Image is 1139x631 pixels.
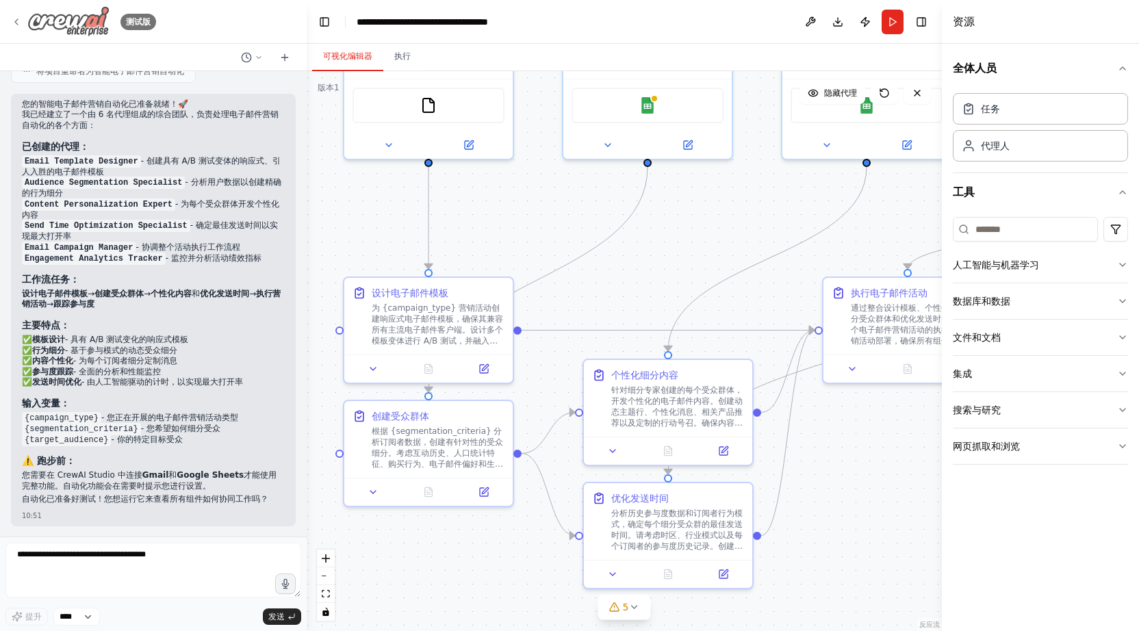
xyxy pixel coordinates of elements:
code: Send Time Optimization Specialist [22,220,190,232]
button: 放大 [317,550,335,567]
code: {target_audience} [22,434,111,446]
div: 全体人员 [953,88,1128,172]
font: 执行电子邮件活动 [851,287,927,298]
font: ⚠️ 跑步前： [22,455,75,466]
font: → [88,289,94,298]
button: 在侧面板中打开 [430,137,507,153]
font: - 你的特定目标受众 [111,435,182,444]
button: 全体人员 [953,49,1128,88]
img: Google 表格 [639,97,656,114]
font: 自动化已准备好测试！您想运行它来查看所有组件如何协同工作吗？ [22,494,268,504]
button: 在侧面板中打开 [649,137,726,153]
button: 在侧面板中打开 [700,566,747,582]
code: Content Personalization Expert [22,198,175,211]
code: Email Campaign Manager [22,242,136,254]
font: → [249,289,256,298]
font: 工作流任务： [22,274,79,285]
font: 任务 [981,103,1000,114]
font: 设计电子邮件模板 [22,289,88,298]
font: - 创建具有 A/B 测试变体的响应式、引人入胜的电子邮件模板 [22,156,281,177]
font: - 您希望如何细分受众 [141,424,220,433]
font: 设计电子邮件模板 [372,287,448,298]
button: 5 [598,595,651,620]
font: 搜索与研究 [953,404,1001,415]
font: 版本 [318,83,334,92]
font: 执行营销活动 [22,289,281,309]
font: 发送 [268,612,285,621]
font: - 基于参与模式的动态受众细分 [65,346,177,355]
code: Audience Segmentation Specialist [22,177,185,189]
g: Edge from de2a87e3-00d0-48fe-af16-0cb1e98faf21 to 461fbe74-45f5-4ec3-8965-6a351ee72674 [761,324,815,543]
font: 执行 [394,51,411,61]
button: 点击说出您的自动化想法 [275,574,296,594]
button: 无可用输出 [639,566,698,582]
font: 创建受众群体 [94,289,144,298]
font: 个性化细分内容 [611,370,678,381]
button: 文件和文档 [953,320,1128,355]
font: 将项目重命名为智能电子邮件营销自动化 [36,66,184,76]
button: 在侧面板中打开 [868,137,945,153]
button: 隐藏左侧边栏 [315,12,334,31]
font: 我已经建立了一个由 6 名代理组成的综合团队，负责处理电子邮件营销自动化的各个方面： [22,110,279,130]
button: 隐藏右侧边栏 [912,12,931,31]
font: 通过整合设计模板、个性化内容、细分受众群体和优化发送时间，协调整个电子邮件营销活动的执行。执行营销活动部署，确保所有组件无缝协作。监控初始投放和设置跟踪，以了解参与度指标。 [851,303,982,368]
font: 资源 [953,15,975,28]
font: 分析历史参与度数据和订阅者行为模式，确定每个细分受众群的最佳发送时间。请考虑时区、行业模式以及每个订阅者的参与度历史记录。创建发送时间优化计划，以最大限度地提高{target_audience}... [611,508,743,584]
div: 创建受众群体根据 {segmentation_criteria} 分析订阅者数据，创建有针对性的受众细分。考虑互动历史、人口统计特征、购买行为、电子邮件偏好和生命周期阶段等因素。创建根据订阅者行... [343,400,514,507]
div: 个性化细分内容针对细分专家创建的每个受众群体，开发个性化的电子邮件内容。创建动态主题行、个性化消息、相关产品推荐以及定制的行动号召。确保内容符合每个细分群体的兴趣和行为模式。 [583,359,754,466]
font: 1 [334,83,340,92]
font: 10:51 [22,512,42,519]
font: Gmail [142,470,169,480]
font: ✅ [22,367,32,376]
font: 代理人 [981,140,1010,151]
font: 全体人员 [953,62,997,75]
g: Edge from 765a5987-5e33-4250-b4bf-e6e37a8bdfb4 to 0aceba7e-4999-461c-bbf2-e8b04c7dc616 [522,406,575,461]
font: 优化发送时间 [611,493,669,504]
button: 切换交互性 [317,603,335,621]
div: 工具 [953,211,1128,476]
font: 内容个性化 [32,356,73,365]
font: 针对细分专家创建的每个受众群体，开发个性化的电子邮件内容。创建动态主题行、个性化消息、相关产品推荐以及定制的行动号召。确保内容符合每个细分群体的兴趣和行为模式。 [611,385,743,439]
font: 人工智能与机器学习 [953,259,1039,270]
font: - 为每个订阅者细分定制消息 [73,356,177,365]
button: 隐藏代理 [799,82,865,104]
g: Edge from 9f740c4e-0f4e-4e54-bdf0-ace0704a5db7 to 461fbe74-45f5-4ec3-8965-6a351ee72674 [522,324,815,337]
font: 提升 [25,612,42,621]
font: 您需要在 CrewAI Studio 中连接 [22,470,142,480]
div: Google 表格 [562,3,733,160]
font: 参与度跟踪 [32,367,73,376]
font: → [144,289,151,298]
font: 跟踪参与度 [53,299,94,309]
a: React Flow 归因 [919,621,940,628]
font: 可视化编辑器 [323,51,372,61]
div: 优化发送时间分析历史参与度数据和订阅者行为模式，确定每个细分受众群的最佳发送时间。请考虑时区、行业模式以及每个订阅者的参与度历史记录。创建发送时间优化计划，以最大限度地提高{target_aud... [583,482,754,589]
font: 主要特点： [22,320,70,331]
font: - 全面的分析和性能监控 [73,367,161,376]
font: 文件和文档 [953,332,1001,343]
font: ✅ [22,356,32,365]
div: 设计电子邮件模板为 {campaign_type} 营销活动创建响应式电子邮件模板，确保其兼容所有主流电子邮件客户端。设计多个模板变体进行 A/B 测试，并融入品牌指南和最佳实践，提升互动体验。... [343,276,514,384]
font: 输入变量： [22,398,70,409]
font: - 监控并分析活动绩效指标 [166,253,261,263]
button: 提升 [5,608,48,626]
font: 集成 [953,368,972,379]
nav: 面包屑 [357,15,511,29]
img: 文件读取工具 [420,97,437,114]
font: ✅ [22,346,32,355]
font: - 您正在开展的电子邮件营销活动类型 [101,413,238,422]
font: ✅ [22,335,32,344]
font: 反应流 [919,621,940,628]
div: Google 表格 [781,3,952,160]
font: ✅ [22,377,32,387]
g: Edge from c8ff2533-7c03-44da-9c15-b3d0dd20fda4 to 9f740c4e-0f4e-4e54-bdf0-ace0704a5db7 [422,167,435,269]
code: {segmentation_criteria} [22,423,141,435]
font: 数据库和数据 [953,296,1010,307]
font: → [47,299,53,309]
font: 和 [192,289,200,298]
button: 开始新聊天 [274,49,296,66]
font: - 具有 A/B 测试变化的响应式模板 [65,335,188,344]
code: Email Template Designer [22,155,141,168]
div: 执行电子邮件活动通过整合设计模板、个性化内容、细分受众群体和优化发送时间，协调整个电子邮件营销活动的执行。执行营销活动部署，确保所有组件无缝协作。监控初始投放和设置跟踪，以了解参与度指标。 [822,276,993,384]
img: Google 表格 [858,97,875,114]
button: 在侧面板中打开 [460,484,507,500]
